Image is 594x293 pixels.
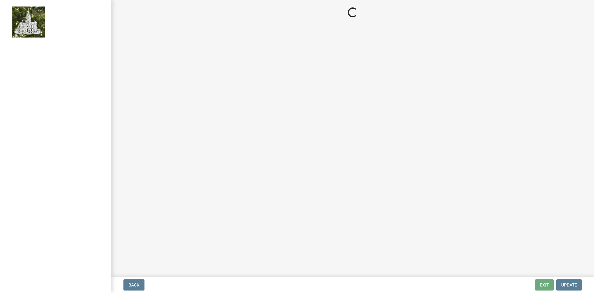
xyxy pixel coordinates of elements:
[123,279,144,291] button: Back
[561,282,577,287] span: Update
[535,279,554,291] button: Exit
[556,279,582,291] button: Update
[128,282,140,287] span: Back
[12,7,45,38] img: Marshall County, Iowa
